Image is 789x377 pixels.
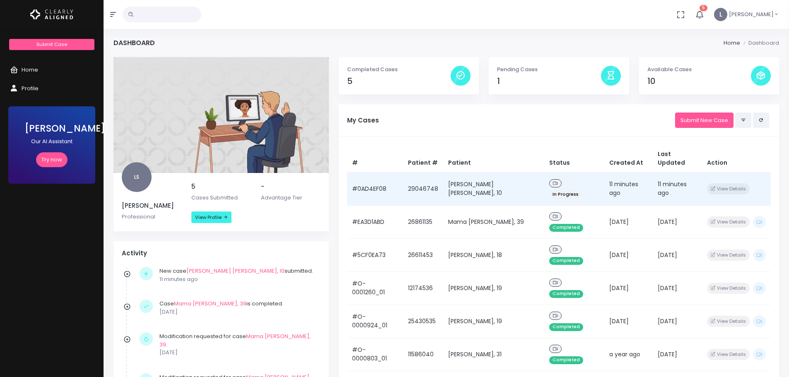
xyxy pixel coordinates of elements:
th: Last Updated [653,145,702,173]
h4: Dashboard [113,39,155,47]
span: Completed [549,323,583,331]
h4: 10 [647,77,751,86]
span: Completed [549,290,583,298]
p: [DATE] [159,348,316,357]
th: Action [702,145,771,173]
button: View Details [707,316,750,327]
span: [PERSON_NAME] [729,10,774,19]
td: [DATE] [653,271,702,305]
a: Mama [PERSON_NAME], 39 [159,332,311,348]
td: #EA3D1ABD [347,205,403,238]
p: 11 minutes ago [159,275,316,283]
img: Logo Horizontal [30,6,73,23]
td: #O-0001260_01 [347,271,403,305]
td: 11 minutes ago [604,172,653,205]
td: [PERSON_NAME], 18 [443,238,544,271]
td: #O-0000803_01 [347,338,403,371]
p: Completed Cases [347,65,451,74]
button: View Details [707,183,750,195]
a: [PERSON_NAME] [PERSON_NAME], 10 [186,267,285,275]
span: Profile [22,84,39,92]
h4: 1 [497,77,601,86]
a: View Profile [191,211,232,223]
span: Home [22,66,38,74]
td: a year ago [604,338,653,371]
td: [PERSON_NAME], 19 [443,305,544,338]
td: [DATE] [653,338,702,371]
span: L [714,8,727,21]
td: [DATE] [604,205,653,238]
a: Submit New Case [675,113,734,128]
span: Completed [549,356,583,364]
p: [DATE] [159,308,316,316]
div: Case is completed. [159,300,316,316]
td: Mama [PERSON_NAME], 39 [443,205,544,238]
span: Completed [549,224,583,232]
button: View Details [707,349,750,360]
p: Cases Submitted [191,194,251,202]
button: View Details [707,283,750,294]
p: Advantage Tier [261,194,321,202]
li: Dashboard [740,39,779,47]
td: [DATE] [653,205,702,238]
td: 12174536 [403,271,443,305]
td: 11 minutes ago [653,172,702,205]
td: [DATE] [604,305,653,338]
td: [DATE] [653,305,702,338]
td: [PERSON_NAME] [PERSON_NAME], 10 [443,172,544,205]
td: 29046748 [403,172,443,205]
h4: Activity [122,250,321,257]
h5: - [261,183,321,190]
span: LS [122,162,152,192]
button: View Details [707,250,750,261]
td: [PERSON_NAME], 19 [443,271,544,305]
p: Professional [122,213,181,221]
th: Patient # [403,145,443,173]
th: Created At [604,145,653,173]
span: Submit Case [36,41,67,48]
p: Our AI Assistant [25,137,79,146]
td: #O-0000924_01 [347,305,403,338]
td: 25430535 [403,305,443,338]
span: 5 [700,5,707,11]
li: Home [724,39,740,47]
p: Available Cases [647,65,751,74]
button: View Details [707,216,750,228]
a: Try now [36,152,68,168]
td: 11586040 [403,338,443,371]
div: Modification requested for case . [159,332,316,357]
th: # [347,145,403,173]
td: #5CF0EA73 [347,238,403,271]
a: Submit Case [9,39,94,50]
td: 26611453 [403,238,443,271]
h3: [PERSON_NAME] [25,123,79,134]
div: New case submitted. [159,267,316,283]
td: [PERSON_NAME], 31 [443,338,544,371]
h5: [PERSON_NAME] [122,202,181,209]
td: [DATE] [653,238,702,271]
h4: 5 [347,77,451,86]
h5: My Cases [347,117,675,124]
td: #0AD4EF08 [347,172,403,205]
td: 26861135 [403,205,443,238]
th: Patient [443,145,544,173]
td: [DATE] [604,238,653,271]
span: In Progress [549,191,582,199]
a: Mama [PERSON_NAME], 39 [174,300,246,307]
td: [DATE] [604,271,653,305]
p: Pending Cases [497,65,601,74]
span: Completed [549,257,583,265]
h5: 5 [191,183,251,190]
th: Status [544,145,604,173]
